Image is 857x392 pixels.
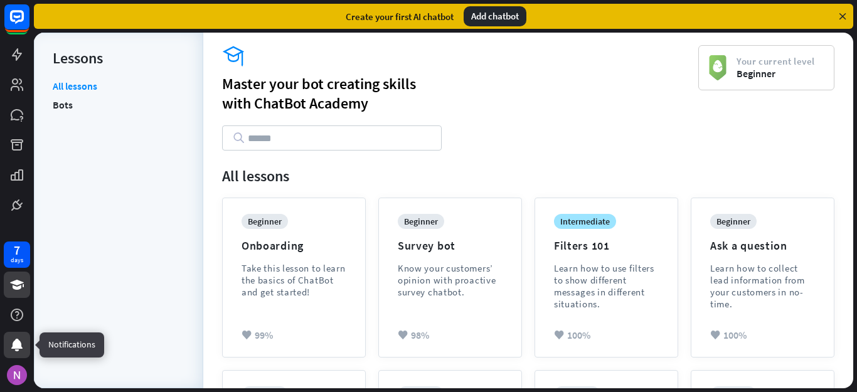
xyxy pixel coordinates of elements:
div: Add chatbot [464,6,526,26]
span: 100% [723,329,747,341]
div: All lessons [222,166,834,186]
i: heart [398,331,408,340]
span: Your current level [737,55,815,67]
span: 100% [567,329,590,341]
div: beginner [242,214,288,229]
div: 7 [14,245,20,256]
div: Filters 101 [554,238,610,253]
div: Create your first AI chatbot [346,11,454,23]
div: Learn how to use filters to show different messages in different situations. [554,262,659,310]
span: Beginner [737,67,815,80]
i: academy [222,45,698,68]
div: Master your bot creating skills with ChatBot Academy [222,74,698,113]
div: days [11,256,23,265]
i: heart [554,331,564,340]
a: Bots [53,95,73,114]
i: heart [710,331,720,340]
div: Lessons [53,48,184,68]
div: beginner [710,214,757,229]
span: 98% [411,329,429,341]
div: Know your customers’ opinion with proactive survey chatbot. [398,262,503,298]
div: Ask a question [710,238,787,253]
div: Onboarding [242,238,304,253]
a: All lessons [53,80,97,95]
div: Survey bot [398,238,455,253]
span: 99% [255,329,273,341]
div: Take this lesson to learn the basics of ChatBot and get started! [242,262,346,298]
a: 7 days [4,241,30,268]
button: Open LiveChat chat widget [10,5,48,43]
div: beginner [398,214,444,229]
div: Learn how to collect lead information from your customers in no-time. [710,262,815,310]
i: heart [242,331,252,340]
div: intermediate [554,214,616,229]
